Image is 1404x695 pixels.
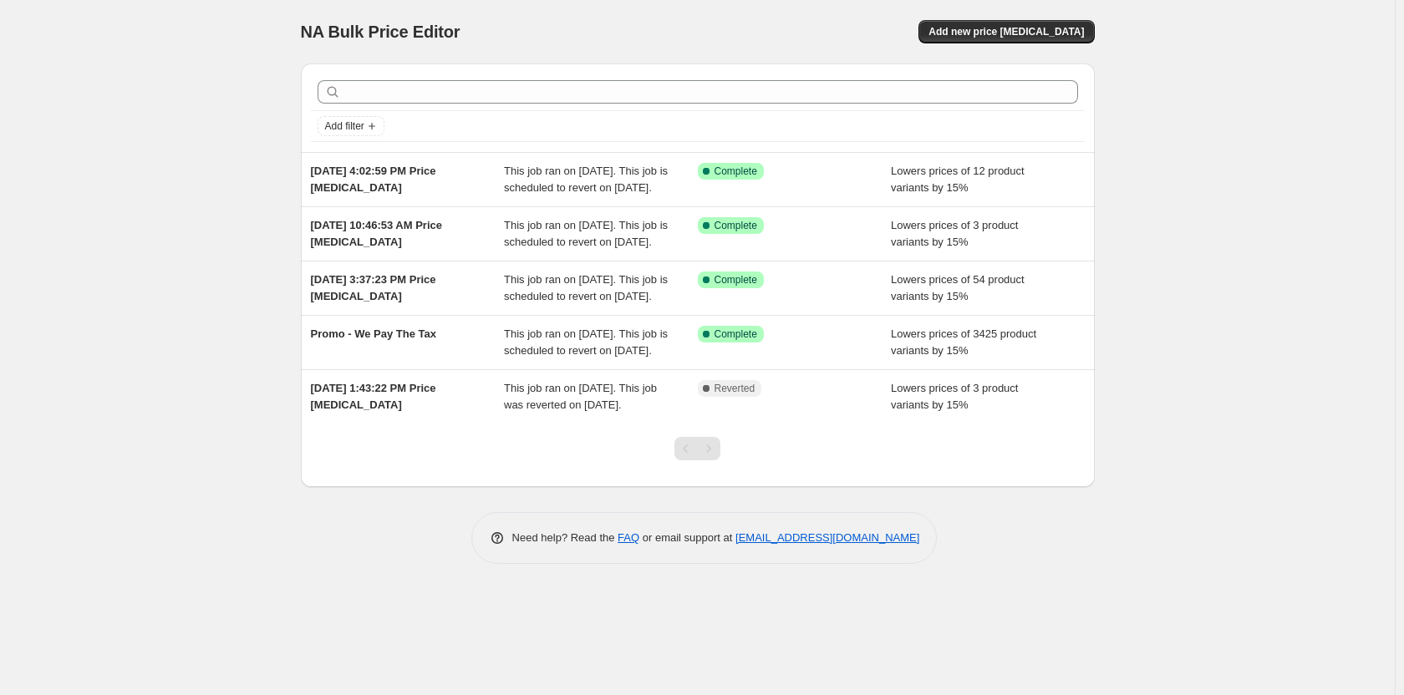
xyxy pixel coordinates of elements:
span: Need help? Read the [512,531,618,544]
span: Lowers prices of 3 product variants by 15% [891,219,1018,248]
span: [DATE] 3:37:23 PM Price [MEDICAL_DATA] [311,273,436,302]
span: This job ran on [DATE]. This job is scheduled to revert on [DATE]. [504,273,668,302]
span: NA Bulk Price Editor [301,23,460,41]
nav: Pagination [674,437,720,460]
a: [EMAIL_ADDRESS][DOMAIN_NAME] [735,531,919,544]
span: [DATE] 10:46:53 AM Price [MEDICAL_DATA] [311,219,443,248]
span: Promo - We Pay The Tax [311,327,437,340]
span: Lowers prices of 3 product variants by 15% [891,382,1018,411]
span: Lowers prices of 3425 product variants by 15% [891,327,1036,357]
span: [DATE] 4:02:59 PM Price [MEDICAL_DATA] [311,165,436,194]
span: This job ran on [DATE]. This job is scheduled to revert on [DATE]. [504,219,668,248]
span: Add new price [MEDICAL_DATA] [928,25,1084,38]
button: Add new price [MEDICAL_DATA] [918,20,1094,43]
a: FAQ [618,531,639,544]
span: Complete [715,273,757,287]
button: Add filter [318,116,384,136]
span: This job ran on [DATE]. This job is scheduled to revert on [DATE]. [504,165,668,194]
span: Lowers prices of 54 product variants by 15% [891,273,1025,302]
span: Complete [715,165,757,178]
span: [DATE] 1:43:22 PM Price [MEDICAL_DATA] [311,382,436,411]
span: Complete [715,327,757,341]
span: Lowers prices of 12 product variants by 15% [891,165,1025,194]
span: Add filter [325,119,364,133]
span: or email support at [639,531,735,544]
span: Complete [715,219,757,232]
span: Reverted [715,382,755,395]
span: This job ran on [DATE]. This job is scheduled to revert on [DATE]. [504,327,668,357]
span: This job ran on [DATE]. This job was reverted on [DATE]. [504,382,657,411]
